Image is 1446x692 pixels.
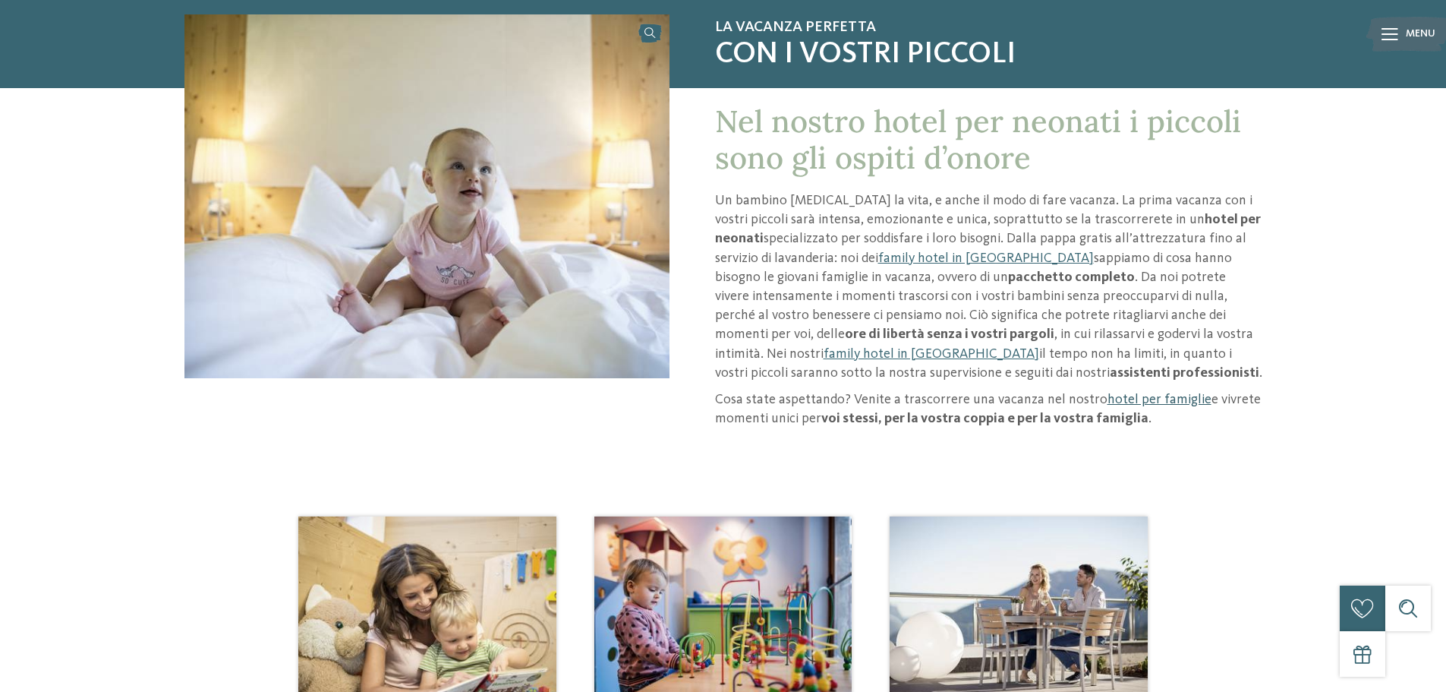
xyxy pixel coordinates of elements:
span: Nel nostro hotel per neonati i piccoli sono gli ospiti d’onore [715,102,1241,177]
a: family hotel in [GEOGRAPHIC_DATA] [878,251,1094,265]
a: hotel per famiglie [1107,393,1211,406]
p: Cosa state aspettando? Venite a trascorrere una vacanza nel nostro e vivrete momenti unici per . [715,390,1262,428]
span: La vacanza perfetta [715,18,1262,36]
span: con i vostri piccoli [715,36,1262,73]
strong: ore di libertà senza i vostri pargoli [845,327,1054,341]
p: Un bambino [MEDICAL_DATA] la vita, e anche il modo di fare vacanza. La prima vacanza con i vostri... [715,191,1262,383]
strong: pacchetto completo [1008,270,1135,284]
strong: assistenti professionisti [1110,366,1259,380]
img: Hotel per neonati in Alto Adige per una vacanza di relax [184,14,669,378]
strong: voi stessi, per la vostra coppia e per la vostra famiglia [821,412,1148,425]
a: family hotel in [GEOGRAPHIC_DATA] [824,347,1039,361]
